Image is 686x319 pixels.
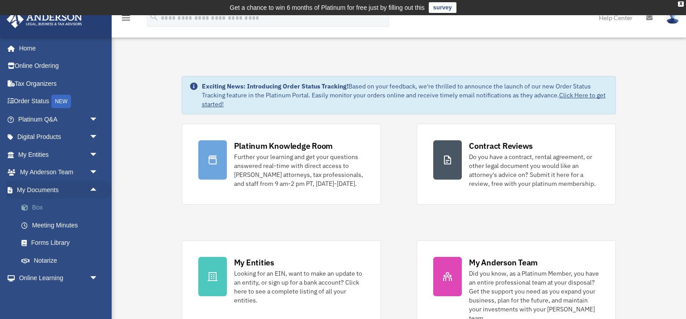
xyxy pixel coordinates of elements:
[6,128,112,146] a: Digital Productsarrow_drop_down
[13,199,112,217] a: Box
[13,216,112,234] a: Meeting Minutes
[89,269,107,288] span: arrow_drop_down
[469,140,533,151] div: Contract Reviews
[230,2,425,13] div: Get a chance to win 6 months of Platinum for free just by filling out this
[678,1,684,7] div: close
[429,2,456,13] a: survey
[6,164,112,181] a: My Anderson Teamarrow_drop_down
[6,39,107,57] a: Home
[202,82,348,90] strong: Exciting News: Introducing Order Status Tracking!
[6,92,112,111] a: Order StatusNEW
[469,152,599,188] div: Do you have a contract, rental agreement, or other legal document you would like an attorney's ad...
[13,234,112,252] a: Forms Library
[121,13,131,23] i: menu
[6,75,112,92] a: Tax Organizers
[89,181,107,199] span: arrow_drop_up
[89,110,107,129] span: arrow_drop_down
[51,95,71,108] div: NEW
[182,124,381,205] a: Platinum Knowledge Room Further your learning and get your questions answered real-time with dire...
[6,269,112,287] a: Online Learningarrow_drop_down
[89,146,107,164] span: arrow_drop_down
[202,91,606,108] a: Click Here to get started!
[234,257,274,268] div: My Entities
[234,152,364,188] div: Further your learning and get your questions answered real-time with direct access to [PERSON_NAM...
[417,124,616,205] a: Contract Reviews Do you have a contract, rental agreement, or other legal document you would like...
[89,128,107,147] span: arrow_drop_down
[6,181,112,199] a: My Documentsarrow_drop_up
[4,11,85,28] img: Anderson Advisors Platinum Portal
[149,12,159,22] i: search
[234,269,364,305] div: Looking for an EIN, want to make an update to an entity, or sign up for a bank account? Click her...
[6,146,112,164] a: My Entitiesarrow_drop_down
[202,82,609,109] div: Based on your feedback, we're thrilled to announce the launch of our new Order Status Tracking fe...
[6,57,112,75] a: Online Ordering
[13,252,112,269] a: Notarize
[469,257,538,268] div: My Anderson Team
[6,110,112,128] a: Platinum Q&Aarrow_drop_down
[666,11,679,24] img: User Pic
[6,287,112,305] a: Billingarrow_drop_down
[234,140,333,151] div: Platinum Knowledge Room
[89,164,107,182] span: arrow_drop_down
[121,16,131,23] a: menu
[89,287,107,305] span: arrow_drop_down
